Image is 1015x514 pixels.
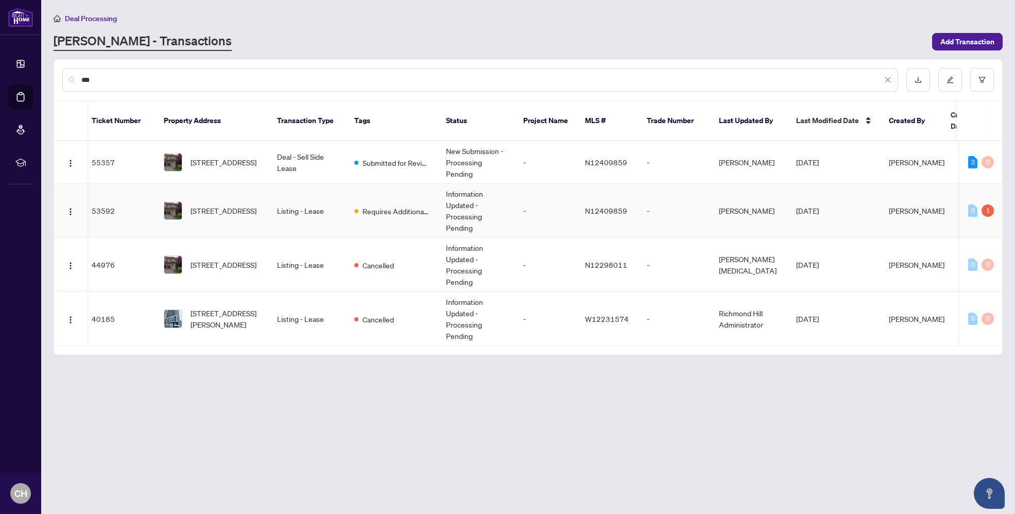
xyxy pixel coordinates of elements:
th: Tags [346,101,438,141]
span: [STREET_ADDRESS] [191,157,256,168]
img: thumbnail-img [164,202,182,219]
td: [PERSON_NAME] [711,184,788,238]
img: Logo [66,208,75,216]
span: [PERSON_NAME] [889,260,944,269]
td: - [515,184,577,238]
td: 53592 [83,184,156,238]
span: N12409859 [585,206,627,215]
span: [STREET_ADDRESS] [191,259,256,270]
span: Submitted for Review [363,157,429,168]
td: Listing - Lease [269,238,346,292]
span: [STREET_ADDRESS] [191,205,256,216]
button: Open asap [974,478,1005,509]
td: New Submission - Processing Pending [438,141,515,184]
td: - [515,141,577,184]
span: download [915,76,922,83]
td: - [639,292,711,346]
td: [PERSON_NAME] [711,141,788,184]
button: download [906,68,930,92]
td: Richmond Hill Administrator [711,292,788,346]
th: Status [438,101,515,141]
button: edit [938,68,962,92]
button: Add Transaction [932,33,1003,50]
span: [DATE] [796,158,819,167]
button: filter [970,68,994,92]
td: - [515,292,577,346]
button: Logo [62,311,79,327]
th: Last Modified Date [788,101,881,141]
span: CH [14,486,27,501]
td: 44976 [83,238,156,292]
div: 0 [968,259,977,271]
th: Ticket Number [83,101,156,141]
span: [PERSON_NAME] [889,206,944,215]
span: Requires Additional Docs [363,205,429,217]
span: [STREET_ADDRESS][PERSON_NAME] [191,307,261,330]
td: Information Updated - Processing Pending [438,238,515,292]
td: 40185 [83,292,156,346]
span: Created Date [951,109,994,132]
span: [PERSON_NAME] [889,158,944,167]
th: MLS # [577,101,639,141]
div: 0 [982,313,994,325]
td: - [639,184,711,238]
span: N12298011 [585,260,627,269]
div: 0 [982,259,994,271]
button: Logo [62,154,79,170]
th: Property Address [156,101,269,141]
img: Logo [66,159,75,167]
td: Deal - Sell Side Lease [269,141,346,184]
img: thumbnail-img [164,153,182,171]
span: Add Transaction [940,33,994,50]
td: Information Updated - Processing Pending [438,292,515,346]
td: 55357 [83,141,156,184]
th: Trade Number [639,101,711,141]
td: [PERSON_NAME][MEDICAL_DATA] [711,238,788,292]
th: Last Updated By [711,101,788,141]
div: 0 [982,156,994,168]
span: filter [978,76,986,83]
img: logo [8,8,33,27]
div: 1 [982,204,994,217]
img: Logo [66,316,75,324]
img: Logo [66,262,75,270]
img: thumbnail-img [164,310,182,328]
span: close [884,76,891,83]
span: [DATE] [796,206,819,215]
span: Last Modified Date [796,115,859,126]
span: Deal Processing [65,14,117,23]
div: 0 [968,313,977,325]
span: [DATE] [796,260,819,269]
span: Cancelled [363,314,394,325]
div: 0 [968,204,977,217]
span: Cancelled [363,260,394,271]
th: Transaction Type [269,101,346,141]
td: Listing - Lease [269,184,346,238]
td: Information Updated - Processing Pending [438,184,515,238]
span: edit [947,76,954,83]
td: - [639,238,711,292]
span: [PERSON_NAME] [889,314,944,323]
th: Project Name [515,101,577,141]
div: 2 [968,156,977,168]
th: Created Date [942,101,1014,141]
span: home [54,15,61,22]
span: N12409859 [585,158,627,167]
button: Logo [62,202,79,219]
span: W12231574 [585,314,629,323]
button: Logo [62,256,79,273]
a: [PERSON_NAME] - Transactions [54,32,232,51]
td: - [515,238,577,292]
td: - [639,141,711,184]
th: Created By [881,101,942,141]
span: [DATE] [796,314,819,323]
img: thumbnail-img [164,256,182,273]
td: Listing - Lease [269,292,346,346]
